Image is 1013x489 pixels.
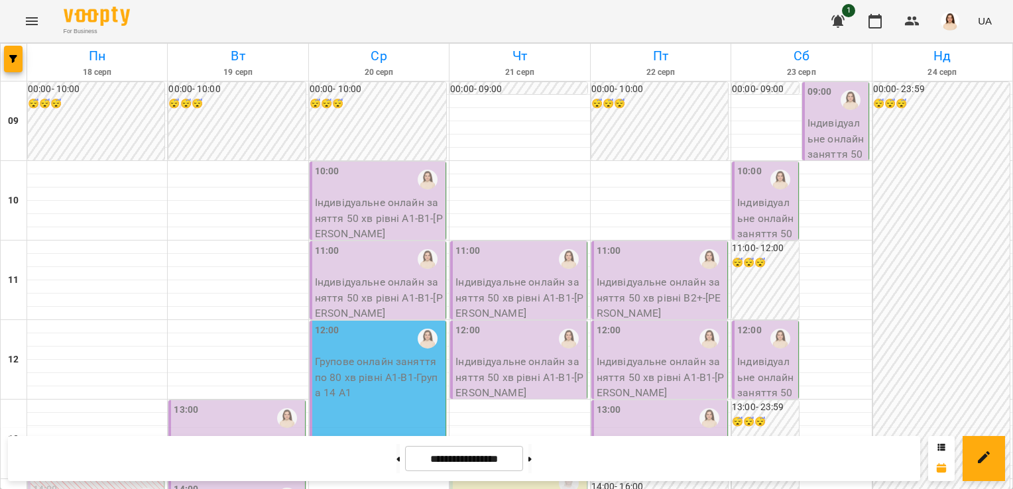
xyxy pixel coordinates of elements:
p: Індивідуальне онлайн заняття 50 хв рівні А1-В1 - [PERSON_NAME] [455,274,583,321]
img: Оксана [699,249,719,269]
p: Індивідуальне онлайн заняття 50 хв рівні А1-В1 - [PERSON_NAME] [315,274,443,321]
h6: 09 [8,114,19,129]
label: 11:00 [597,244,621,258]
p: Індивідуальне онлайн заняття 50 хв рівні В2+ - [PERSON_NAME] [807,115,866,209]
img: Оксана [559,249,579,269]
img: Оксана [770,170,790,190]
h6: 11 [8,273,19,288]
h6: Пн [29,46,165,66]
label: 11:00 [315,244,339,258]
img: Оксана [770,329,790,349]
label: 13:00 [597,403,621,417]
h6: 00:00 - 10:00 [168,82,305,97]
h6: 12 [8,353,19,367]
label: 12:00 [315,323,339,338]
span: For Business [64,27,130,36]
p: Індивідуальне онлайн заняття 50 хв рівні А1-В1 - [PERSON_NAME] [315,195,443,242]
img: Оксана [699,408,719,428]
h6: 11:00 - 12:00 [732,241,799,256]
h6: 00:00 - 09:00 [732,82,799,97]
img: Оксана [418,170,438,190]
label: 10:00 [737,164,762,179]
h6: 20 серп [311,66,447,79]
span: UA [978,14,992,28]
h6: 00:00 - 10:00 [28,82,164,97]
h6: 21 серп [451,66,587,79]
button: Menu [16,5,48,37]
h6: Вт [170,46,306,66]
h6: 23 серп [733,66,869,79]
p: Індивідуальне онлайн заняття 50 хв (підготовка до іспиту ) рівні В2+ - [PERSON_NAME] [737,195,796,320]
img: 76124efe13172d74632d2d2d3678e7ed.png [941,12,959,30]
img: Оксана [277,408,297,428]
h6: 😴😴😴 [28,97,164,111]
label: 12:00 [455,323,480,338]
h6: 19 серп [170,66,306,79]
h6: 00:00 - 10:00 [591,82,728,97]
h6: 😴😴😴 [591,97,728,111]
h6: 00:00 - 10:00 [310,82,446,97]
h6: Чт [451,46,587,66]
label: 09:00 [807,85,832,99]
p: Індивідуальне онлайн заняття 50 хв рівні А1-В1 - [PERSON_NAME] [737,354,796,447]
h6: 13:00 - 23:59 [732,400,799,415]
img: Оксана [418,329,438,349]
h6: 😴😴😴 [168,97,305,111]
h6: 😴😴😴 [873,97,1010,111]
h6: Пт [593,46,729,66]
h6: 00:00 - 09:00 [450,82,587,97]
p: Індивідуальне онлайн заняття 50 хв рівні В2+ - [PERSON_NAME] [597,274,725,321]
label: 11:00 [455,244,480,258]
p: Групове онлайн заняття по 80 хв рівні А1-В1 - Група 14 А1 [315,354,443,401]
h6: Сб [733,46,869,66]
img: Оксана [559,329,579,349]
h6: 24 серп [874,66,1010,79]
p: Індивідуальне онлайн заняття 50 хв рівні А1-В1 - [PERSON_NAME] [455,354,583,401]
img: Оксана [841,90,861,110]
h6: Ср [311,46,447,66]
img: Voopty Logo [64,7,130,26]
img: Оксана [699,329,719,349]
h6: 😴😴😴 [310,97,446,111]
label: 10:00 [315,164,339,179]
h6: 18 серп [29,66,165,79]
h6: 10 [8,193,19,208]
button: UA [973,9,997,33]
img: Оксана [418,249,438,269]
p: Індивідуальне онлайн заняття 50 хв рівні А1-В1 - [PERSON_NAME] [597,354,725,401]
h6: 00:00 - 23:59 [873,82,1010,97]
h6: 😴😴😴 [732,415,799,429]
h6: 😴😴😴 [732,256,799,270]
span: 1 [842,4,855,17]
label: 12:00 [737,323,762,338]
label: 12:00 [597,323,621,338]
label: 13:00 [174,403,198,417]
h6: Нд [874,46,1010,66]
h6: 22 серп [593,66,729,79]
